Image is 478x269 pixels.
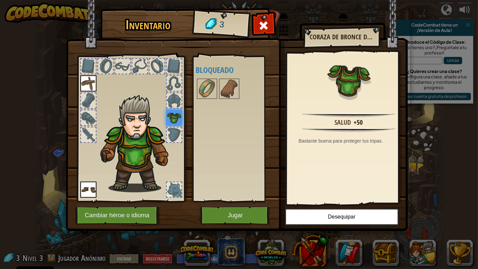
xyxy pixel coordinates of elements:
img: hr.png [302,113,395,117]
img: portrait.png [80,182,96,198]
div: +50 [354,118,363,127]
div: Salud [335,118,351,127]
div: Bastante buena para proteger tus tripas. [299,138,402,144]
img: hair_m2.png [97,94,180,192]
img: portrait.png [166,110,182,126]
button: Cambiar héroe o idioma [75,206,161,225]
button: Desequipar [285,208,399,225]
span: 3 [219,18,225,31]
img: hr.png [302,128,395,132]
img: portrait.png [80,75,96,91]
img: portrait.png [198,79,216,98]
h1: Inventario [105,18,191,32]
h4: Bloqueado [196,66,275,74]
button: Jugar [200,206,271,225]
img: portrait.png [220,79,239,98]
img: portrait.png [327,58,371,102]
h2: Coraza de Bronce Deslustrada [310,33,373,41]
